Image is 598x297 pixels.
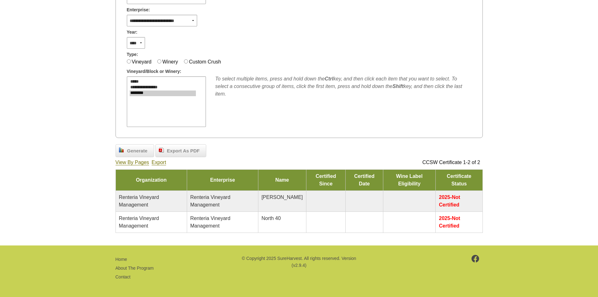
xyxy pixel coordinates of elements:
[132,59,152,64] label: Vineyard
[116,169,187,190] td: Organization
[127,29,137,36] span: Year:
[241,255,357,269] p: © Copyright 2025 SureHarvest. All rights reserved. Version (v2.9.4)
[116,144,154,157] a: Generate
[127,68,181,75] span: Vineyard/Block or Winery:
[127,7,150,13] span: Enterprise:
[124,147,151,155] span: Generate
[187,169,258,190] td: Enterprise
[261,195,303,200] span: [PERSON_NAME]
[392,84,404,89] b: Shift
[189,59,221,64] label: Custom Crush
[422,160,480,165] span: CCSW Certificate 1-2 of 2
[436,169,482,190] td: Certificate Status
[116,274,131,279] a: Contact
[471,255,479,262] img: footer-facebook.png
[164,147,203,155] span: Export As PDF
[215,75,471,98] div: To select multiple items, press and hold down the key, and then click each item that you want to ...
[439,195,460,207] span: 2025-Not Certified
[119,216,159,228] span: Renteria Vineyard Management
[119,147,124,152] img: chart_bar.png
[119,195,159,207] span: Renteria Vineyard Management
[258,169,306,190] td: Name
[116,257,127,262] a: Home
[346,169,383,190] td: Certified Date
[306,169,346,190] td: Certified Since
[155,144,206,157] a: Export As PDF
[190,216,230,228] span: Renteria Vineyard Management
[162,59,178,64] label: Winery
[190,195,230,207] span: Renteria Vineyard Management
[152,160,166,165] a: Export
[116,266,154,271] a: About The Program
[127,51,138,58] span: Type:
[261,216,281,221] span: North 40
[325,76,333,81] b: Ctrl
[439,216,460,228] span: 2025-Not Certified
[383,169,436,190] td: Wine Label Eligibility
[116,160,149,165] a: View By Pages
[159,147,164,152] img: doc_pdf.png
